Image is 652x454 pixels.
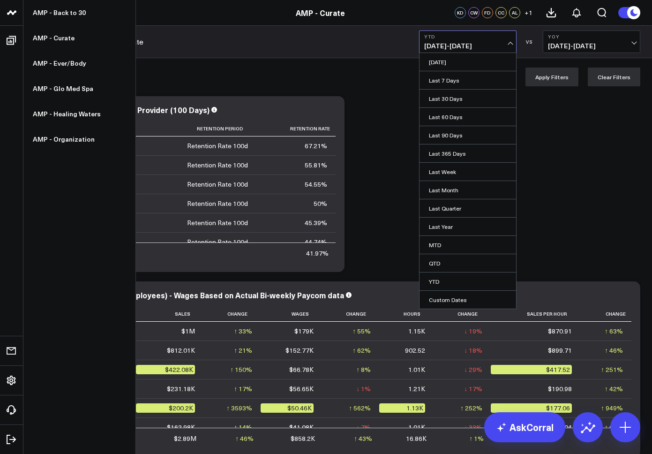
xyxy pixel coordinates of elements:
[420,71,516,89] a: Last 7 Days
[408,423,425,432] div: 1.01K
[464,423,482,432] div: ↓ 33%
[314,199,327,208] div: 50%
[187,218,248,227] div: Retention Rate 100d
[420,108,516,126] a: Last 60 Days
[136,306,203,322] th: Sales
[226,403,252,413] div: ↑ 3593%
[464,346,482,355] div: ↓ 18%
[306,249,329,258] div: 41.97%
[548,384,572,393] div: $190.98
[230,365,252,374] div: ↑ 150%
[167,384,195,393] div: $231.18K
[460,403,482,413] div: ↑ 252%
[601,365,623,374] div: ↑ 251%
[203,306,261,322] th: Change
[305,237,327,247] div: 44.74%
[234,326,252,336] div: ↑ 33%
[356,365,371,374] div: ↑ 8%
[305,141,327,151] div: 67.21%
[420,144,516,162] a: Last 365 Days
[605,384,623,393] div: ↑ 42%
[289,423,314,432] div: $41.08K
[491,306,580,322] th: Sales Per Hour
[605,326,623,336] div: ↑ 63%
[420,90,516,107] a: Last 30 Days
[234,423,252,432] div: ↑ 14%
[408,365,425,374] div: 1.01K
[455,7,466,18] div: KD
[408,384,425,393] div: 1.21K
[420,163,516,181] a: Last Week
[420,53,516,71] a: [DATE]
[167,423,195,432] div: $162.98K
[491,403,572,413] div: $177.06
[419,30,517,53] button: YTD[DATE]-[DATE]
[434,306,491,322] th: Change
[356,384,371,393] div: ↓ 1%
[42,290,344,300] div: Provider Summary (All Employees) - Wages Based on Actual Bi-weekly Paycom data
[548,326,572,336] div: $870.91
[352,346,371,355] div: ↑ 62%
[548,34,635,39] b: YoY
[235,434,254,443] div: ↑ 46%
[296,8,345,18] a: AMP - Curate
[408,326,425,336] div: 1.15K
[420,254,516,272] a: QTD
[234,384,252,393] div: ↑ 17%
[424,42,511,50] span: [DATE] - [DATE]
[187,237,248,247] div: Retention Rate 100d
[469,434,484,443] div: ↑ 1%
[305,218,327,227] div: 45.39%
[136,121,256,136] th: Retention Period
[234,346,252,355] div: ↑ 21%
[420,199,516,217] a: Last Quarter
[523,7,534,18] button: +1
[420,218,516,235] a: Last Year
[405,346,425,355] div: 902.52
[424,34,511,39] b: YTD
[187,199,248,208] div: Retention Rate 100d
[379,306,434,322] th: Hours
[256,121,336,136] th: Retention Rate
[261,403,314,413] div: $50.46K
[464,384,482,393] div: ↓ 17%
[484,412,565,442] a: AskCorral
[174,434,196,443] div: $2.89M
[352,326,371,336] div: ↑ 55%
[588,68,640,86] button: Clear Filters
[495,7,507,18] div: CC
[23,25,135,51] a: AMP - Curate
[187,160,248,170] div: Retention Rate 100d
[420,272,516,290] a: YTD
[285,346,314,355] div: $152.77K
[420,181,516,199] a: Last Month
[406,434,427,443] div: 16.86K
[23,101,135,127] a: AMP - Healing Waters
[289,384,314,393] div: $56.65K
[294,326,314,336] div: $179K
[605,346,623,355] div: ↑ 46%
[468,7,480,18] div: CW
[187,141,248,151] div: Retention Rate 100d
[349,403,371,413] div: ↑ 562%
[580,306,631,322] th: Change
[136,365,195,374] div: $422.08K
[420,291,516,309] a: Custom Dates
[291,434,315,443] div: $858.2K
[464,365,482,374] div: ↓ 29%
[420,126,516,144] a: Last 90 Days
[23,51,135,76] a: AMP - Ever/Body
[354,434,372,443] div: ↑ 43%
[181,326,195,336] div: $1M
[305,180,327,189] div: 54.55%
[420,236,516,254] a: MTD
[525,68,578,86] button: Apply Filters
[23,76,135,101] a: AMP - Glo Med Spa
[525,9,532,16] span: + 1
[548,346,572,355] div: $899.71
[509,7,520,18] div: AL
[543,30,640,53] button: YoY[DATE]-[DATE]
[305,160,327,170] div: 55.81%
[482,7,493,18] div: FD
[136,403,195,413] div: $200.2K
